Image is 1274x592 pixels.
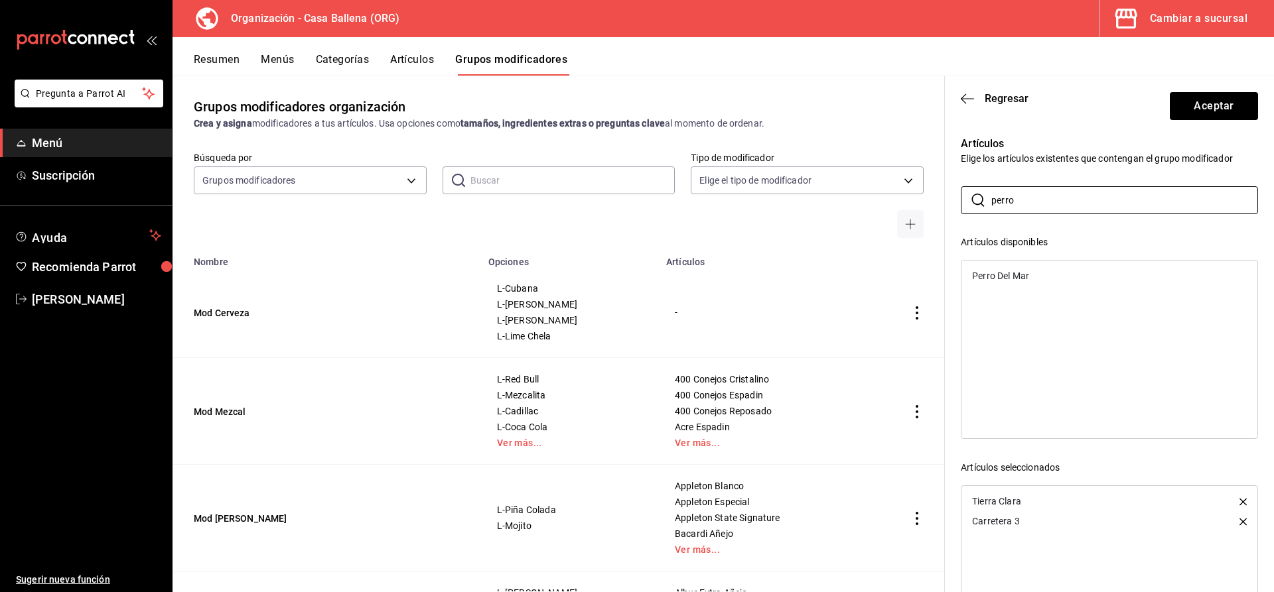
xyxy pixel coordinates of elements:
[961,461,1258,475] div: Artículos seleccionados
[961,136,1258,152] p: Artículos
[910,512,924,525] button: actions
[220,11,399,27] h3: Organización - Casa Ballena (ORG)
[972,516,1019,526] div: Carretera 3
[470,167,675,194] input: Buscar
[497,331,642,341] span: L-Lime Chela
[675,497,873,506] span: Appleton Especial
[497,406,642,416] span: L-Cadillac
[674,305,873,320] div: -
[497,505,642,514] span: L-Piña Colada
[972,497,1021,506] div: Tierra Clara
[497,375,642,384] span: L-Red Bull
[910,306,924,320] button: actions
[9,96,163,110] a: Pregunta a Parrot AI
[1170,92,1258,120] button: Aceptar
[961,92,1028,105] button: Regresar
[497,438,642,447] a: Ver más...
[675,422,873,432] span: Acre Espadin
[961,152,1258,165] p: Elige los artículos existentes que contengan el grupo modificador
[36,87,143,101] span: Pregunta a Parrot AI
[32,134,161,152] span: Menú
[146,34,157,45] button: open_drawer_menu
[675,529,873,538] span: Bacardi Añejo
[194,153,427,162] label: Búsqueda por
[194,53,1274,76] div: navigation tabs
[658,249,889,267] th: Artículos
[910,405,924,418] button: actions
[173,249,480,267] th: Nombre
[194,512,353,525] button: Mod [PERSON_NAME]
[16,573,161,587] span: Sugerir nueva función
[194,118,252,129] strong: Crea y asigna
[316,53,370,76] button: Categorías
[460,118,665,129] strong: tamaños, ingredientes extras o preguntas clave
[455,53,567,76] button: Grupos modificadores
[985,92,1028,105] span: Regresar
[699,174,812,187] span: Elige el tipo de modificador
[675,545,873,554] a: Ver más...
[15,80,163,107] button: Pregunta a Parrot AI
[194,306,353,320] button: Mod Cerveza
[1150,9,1247,28] div: Cambiar a sucursal
[961,266,1257,286] div: Perro Del Mar
[675,438,873,447] a: Ver más...
[32,227,144,243] span: Ayuda
[194,53,240,76] button: Resumen
[32,290,161,308] span: [PERSON_NAME]
[497,284,642,293] span: L-Cubana
[497,316,642,325] span: L-[PERSON_NAME]
[675,406,873,416] span: 400 Conejos Reposado
[675,481,873,491] span: Appleton Blanco
[675,513,873,522] span: Appleton State Signature
[497,300,642,309] span: L-[PERSON_NAME]
[480,249,658,267] th: Opciones
[497,390,642,400] span: L-Mezcalita
[32,258,161,276] span: Recomienda Parrot
[691,153,924,162] label: Tipo de modificador
[194,405,353,418] button: Mod Mezcal
[194,117,924,131] div: modificadores a tus artículos. Usa opciones como al momento de ordenar.
[497,521,642,530] span: L-Mojito
[202,174,296,187] span: Grupos modificadores
[32,166,161,184] span: Suscripción
[675,390,873,400] span: 400 Conejos Espadin
[961,235,1258,249] div: Artículos disponibles
[497,422,642,432] span: L-Coca Cola
[972,271,1029,280] div: Perro Del Mar
[390,53,434,76] button: Artículos
[261,53,294,76] button: Menús
[991,187,1258,213] input: Buscar artículo
[675,375,873,384] span: 400 Conejos Cristalino
[194,97,405,117] div: Grupos modificadores organización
